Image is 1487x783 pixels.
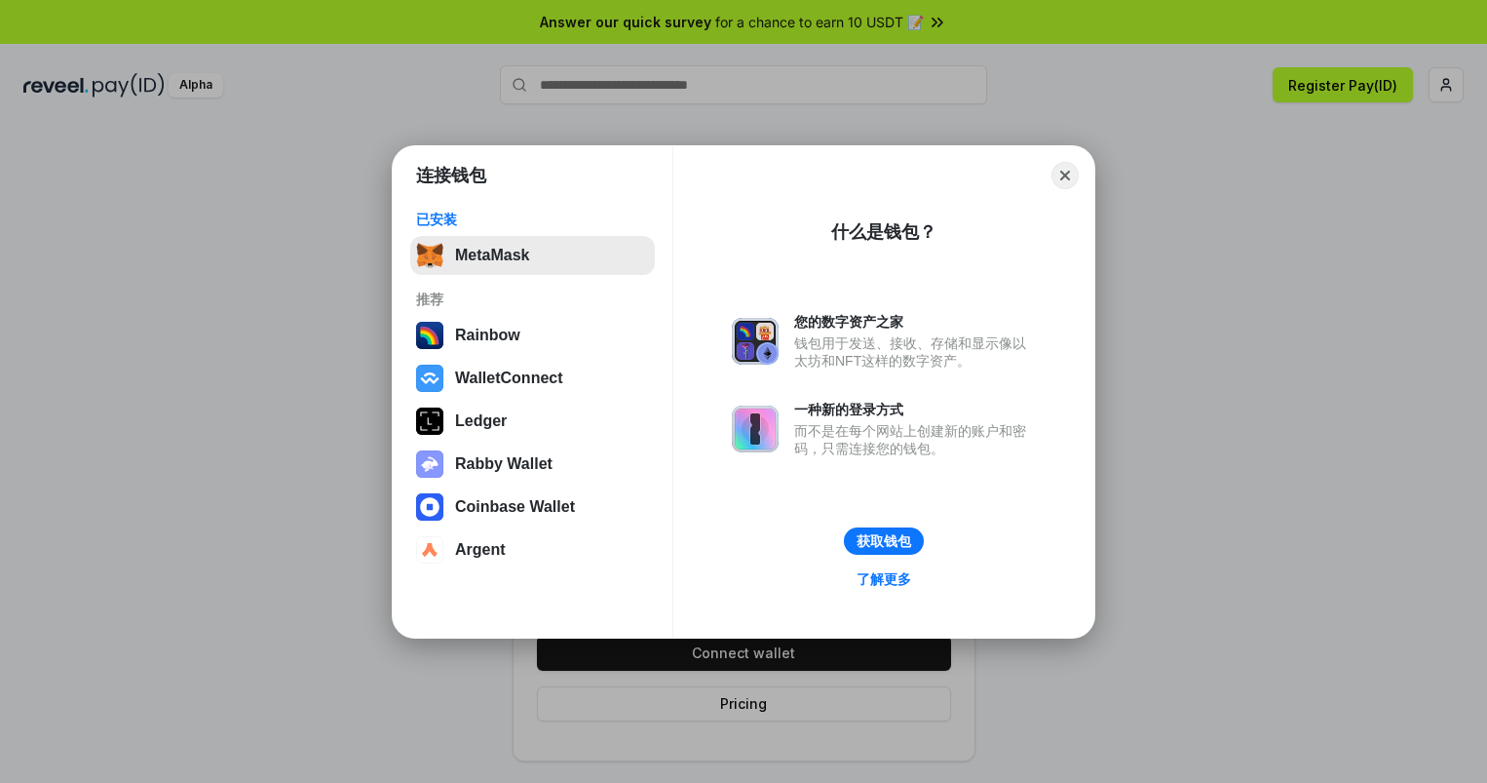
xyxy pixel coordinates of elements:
button: Argent [410,530,655,569]
img: svg+xml,%3Csvg%20fill%3D%22none%22%20height%3D%2233%22%20viewBox%3D%220%200%2035%2033%22%20width%... [416,242,443,269]
button: WalletConnect [410,359,655,398]
div: 了解更多 [857,570,911,588]
button: Ledger [410,402,655,441]
div: 已安装 [416,211,649,228]
div: Ledger [455,412,507,430]
div: 什么是钱包？ [831,220,936,244]
img: svg+xml,%3Csvg%20xmlns%3D%22http%3A%2F%2Fwww.w3.org%2F2000%2Fsvg%22%20fill%3D%22none%22%20viewBox... [732,318,779,365]
img: svg+xml,%3Csvg%20width%3D%22120%22%20height%3D%22120%22%20viewBox%3D%220%200%20120%20120%22%20fil... [416,322,443,349]
button: Coinbase Wallet [410,488,655,527]
div: 而不是在每个网站上创建新的账户和密码，只需连接您的钱包。 [794,422,1036,457]
div: Rabby Wallet [455,455,553,473]
button: 获取钱包 [844,528,924,555]
div: Coinbase Wallet [455,498,575,516]
button: MetaMask [410,236,655,275]
div: 一种新的登录方式 [794,401,1036,418]
div: MetaMask [455,247,529,264]
h1: 连接钱包 [416,164,486,187]
div: Argent [455,541,506,559]
img: svg+xml,%3Csvg%20width%3D%2228%22%20height%3D%2228%22%20viewBox%3D%220%200%2028%2028%22%20fill%3D... [416,493,443,521]
button: Rainbow [410,316,655,355]
div: 推荐 [416,291,649,308]
button: Close [1051,162,1079,189]
img: svg+xml,%3Csvg%20xmlns%3D%22http%3A%2F%2Fwww.w3.org%2F2000%2Fsvg%22%20fill%3D%22none%22%20viewBox... [732,406,779,452]
div: WalletConnect [455,370,563,387]
div: 您的数字资产之家 [794,313,1036,331]
img: svg+xml,%3Csvg%20xmlns%3D%22http%3A%2F%2Fwww.w3.org%2F2000%2Fsvg%22%20fill%3D%22none%22%20viewBox... [416,450,443,478]
button: Rabby Wallet [410,445,655,484]
img: svg+xml,%3Csvg%20width%3D%2228%22%20height%3D%2228%22%20viewBox%3D%220%200%2028%2028%22%20fill%3D... [416,536,443,564]
img: svg+xml,%3Csvg%20width%3D%2228%22%20height%3D%2228%22%20viewBox%3D%220%200%2028%2028%22%20fill%3D... [416,365,443,392]
div: 钱包用于发送、接收、存储和显示像以太坊和NFT这样的数字资产。 [794,334,1036,370]
a: 了解更多 [845,567,923,592]
img: svg+xml,%3Csvg%20xmlns%3D%22http%3A%2F%2Fwww.w3.org%2F2000%2Fsvg%22%20width%3D%2228%22%20height%3... [416,408,443,435]
div: 获取钱包 [857,532,911,550]
div: Rainbow [455,327,520,344]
